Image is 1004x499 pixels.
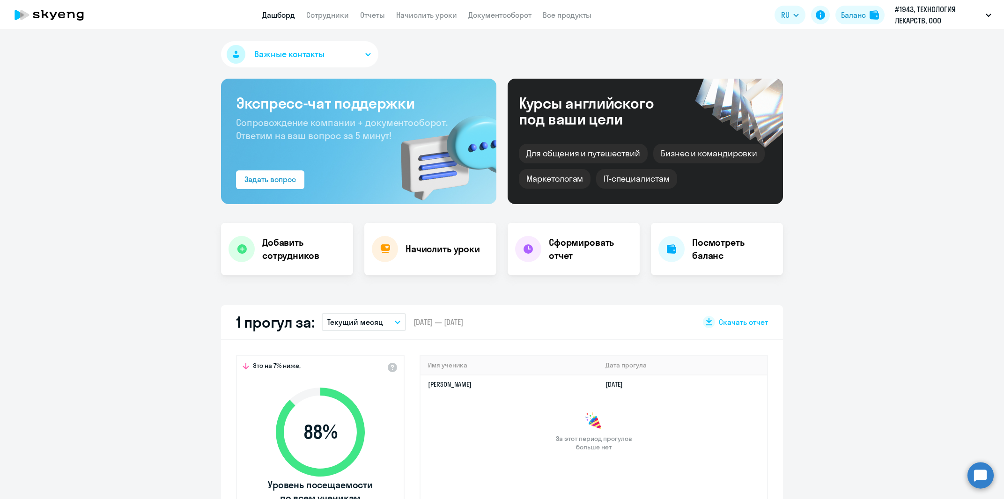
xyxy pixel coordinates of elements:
[775,6,805,24] button: RU
[413,317,463,327] span: [DATE] — [DATE]
[554,434,633,451] span: За этот период прогулов больше нет
[236,170,304,189] button: Задать вопрос
[519,169,591,189] div: Маркетологам
[653,144,765,163] div: Бизнес и командировки
[236,313,314,331] h2: 1 прогул за:
[266,421,374,443] span: 88 %
[870,10,879,20] img: balance
[396,10,457,20] a: Начислить уроки
[692,236,775,262] h4: Посмотреть баланс
[605,380,630,389] a: [DATE]
[254,48,325,60] span: Важные контакты
[584,412,603,431] img: congrats
[598,356,767,375] th: Дата прогула
[262,236,346,262] h4: Добавить сотрудников
[322,313,406,331] button: Текущий месяц
[221,41,378,67] button: Важные контакты
[327,316,383,328] p: Текущий месяц
[428,380,472,389] a: [PERSON_NAME]
[543,10,591,20] a: Все продукты
[549,236,632,262] h4: Сформировать отчет
[244,174,296,185] div: Задать вопрос
[262,10,295,20] a: Дашборд
[890,4,996,26] button: #1943, ТЕХНОЛОГИЯ ЛЕКАРСТВ, ООО
[519,144,648,163] div: Для общения и путешествий
[519,95,679,127] div: Курсы английского под ваши цели
[895,4,982,26] p: #1943, ТЕХНОЛОГИЯ ЛЕКАРСТВ, ООО
[421,356,598,375] th: Имя ученика
[719,317,768,327] span: Скачать отчет
[781,9,790,21] span: RU
[360,10,385,20] a: Отчеты
[468,10,532,20] a: Документооборот
[236,94,481,112] h3: Экспресс-чат поддержки
[236,117,448,141] span: Сопровождение компании + документооборот. Ответим на ваш вопрос за 5 минут!
[841,9,866,21] div: Баланс
[306,10,349,20] a: Сотрудники
[387,99,496,204] img: bg-img
[253,361,301,373] span: Это на 7% ниже,
[596,169,677,189] div: IT-специалистам
[835,6,885,24] button: Балансbalance
[406,242,480,256] h4: Начислить уроки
